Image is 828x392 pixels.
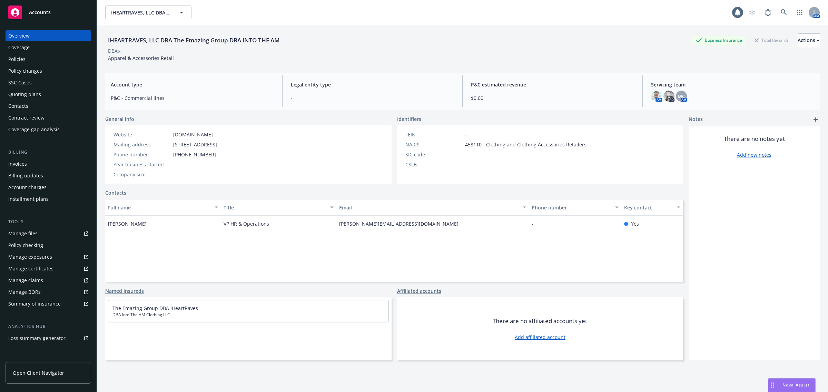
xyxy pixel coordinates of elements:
a: Manage files [6,228,91,239]
button: Title [221,199,336,216]
span: There are no notes yet [724,135,785,143]
div: Contacts [8,101,28,112]
div: Tools [6,218,91,225]
div: Phone number [114,151,170,158]
div: Manage certificates [8,263,53,274]
div: DBA: - [108,47,121,54]
a: Overview [6,30,91,41]
span: General info [105,115,134,123]
div: Manage claims [8,275,43,286]
div: Total Rewards [751,36,792,44]
div: Overview [8,30,30,41]
span: P&C - Commercial lines [111,94,274,102]
span: Legal entity type [291,81,454,88]
span: Apparel & Accessories Retail [108,55,174,61]
a: add [811,115,820,124]
div: Key contact [624,204,673,211]
div: Installment plans [8,194,49,205]
div: Full name [108,204,210,211]
button: Full name [105,199,221,216]
div: FEIN [405,131,462,138]
div: NAICS [405,141,462,148]
button: Email [336,199,529,216]
a: Start snowing [745,6,759,19]
div: Invoices [8,158,27,169]
a: Invoices [6,158,91,169]
span: - [465,151,467,158]
a: Report a Bug [761,6,775,19]
span: VP HR & Operations [224,220,269,227]
button: Phone number [529,199,621,216]
a: SSC Cases [6,77,91,88]
span: [PHONE_NUMBER] [173,151,216,158]
span: Open Client Navigator [13,369,64,376]
div: CSLB [405,161,462,168]
div: Drag to move [768,379,777,392]
span: DBA Into The AM Clothing LLC [112,312,384,318]
span: Identifiers [397,115,421,123]
a: Manage certificates [6,263,91,274]
div: Coverage [8,42,30,53]
a: Affiliated accounts [397,287,441,295]
button: IHEARTRAVES, LLC DBA The Emazing Group DBA INTO THE AM [105,6,191,19]
span: $0.00 [471,94,634,102]
button: Nova Assist [768,378,816,392]
a: Contacts [6,101,91,112]
a: Quoting plans [6,89,91,100]
div: Billing updates [8,170,43,181]
span: - [173,161,175,168]
span: Accounts [29,10,51,15]
a: Manage BORs [6,287,91,298]
a: Add new notes [737,151,771,158]
a: Coverage [6,42,91,53]
span: Notes [689,115,703,124]
span: [PERSON_NAME] [108,220,147,227]
a: Loss summary generator [6,333,91,344]
span: Servicing team [651,81,814,88]
div: Policy changes [8,65,42,76]
div: Analytics hub [6,323,91,330]
a: [DOMAIN_NAME] [173,131,213,138]
a: Installment plans [6,194,91,205]
a: Contract review [6,112,91,123]
div: Contract review [8,112,45,123]
a: Contacts [105,189,126,196]
span: P&C estimated revenue [471,81,634,88]
a: Manage claims [6,275,91,286]
button: Key contact [621,199,683,216]
div: Quoting plans [8,89,41,100]
a: The Emazing Group DBA iHeartRaves [112,305,198,311]
a: Coverage gap analysis [6,124,91,135]
div: Policy checking [8,240,43,251]
span: Yes [631,220,639,227]
span: - [291,94,454,102]
div: Year business started [114,161,170,168]
span: Nova Assist [782,382,810,388]
a: Manage exposures [6,251,91,262]
div: Title [224,204,326,211]
div: Manage BORs [8,287,41,298]
a: Policy checking [6,240,91,251]
span: - [465,161,467,168]
span: - [173,171,175,178]
div: Website [114,131,170,138]
div: IHEARTRAVES, LLC DBA The Emazing Group DBA INTO THE AM [105,36,283,45]
div: Policies [8,54,26,65]
a: Accounts [6,3,91,22]
a: Add affiliated account [515,333,565,341]
div: Email [339,204,519,211]
div: Actions [798,34,820,47]
a: Named insureds [105,287,144,295]
span: There are no affiliated accounts yet [493,317,587,325]
a: Billing updates [6,170,91,181]
div: Loss summary generator [8,333,66,344]
div: Business Insurance [692,36,746,44]
span: Account type [111,81,274,88]
a: Policy changes [6,65,91,76]
a: Search [777,6,791,19]
button: Actions [798,33,820,47]
div: Manage files [8,228,38,239]
span: IHEARTRAVES, LLC DBA The Emazing Group DBA INTO THE AM [111,9,171,16]
div: Coverage gap analysis [8,124,60,135]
